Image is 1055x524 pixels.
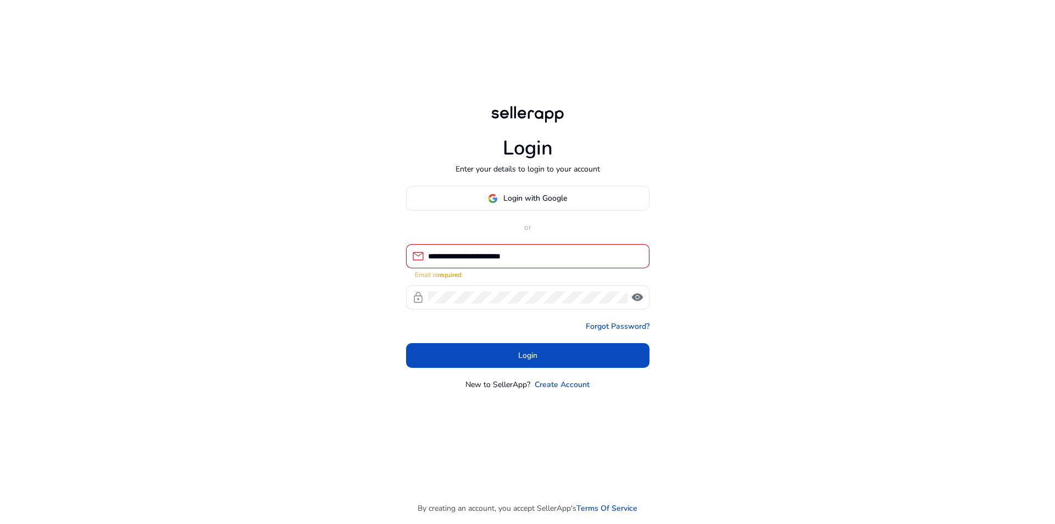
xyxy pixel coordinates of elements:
p: New to SellerApp? [465,379,530,390]
span: Login with Google [503,192,567,204]
strong: required [437,271,462,279]
a: Create Account [535,379,590,390]
p: or [406,222,649,233]
a: Forgot Password? [586,321,649,332]
span: lock [412,291,425,304]
span: visibility [631,291,644,304]
mat-error: Email is [415,268,641,280]
span: Login [518,350,537,361]
a: Terms Of Service [576,503,637,514]
span: mail [412,250,425,263]
p: Enter your details to login to your account [456,163,600,175]
h1: Login [503,136,553,160]
button: Login with Google [406,186,649,211]
button: Login [406,343,649,368]
img: google-logo.svg [488,194,498,203]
